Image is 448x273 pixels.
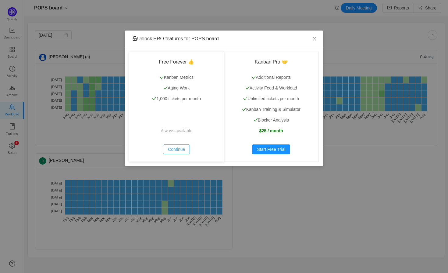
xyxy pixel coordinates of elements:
button: Continue [163,144,190,154]
p: Unlimited tickets per month [231,96,311,102]
i: icon: check [243,96,247,101]
i: icon: check [242,107,246,111]
i: icon: close [312,36,317,41]
p: Additional Reports [231,74,311,81]
i: icon: check [252,75,256,79]
i: icon: check [254,118,258,122]
h3: Kanban Pro 🤝 [231,59,311,65]
p: Always available [137,128,217,134]
p: Activity Feed & Workload [231,85,311,91]
i: icon: check [245,86,250,90]
button: Close [306,31,323,48]
h3: Free Forever 👍 [137,59,217,65]
button: Start Free Trial [252,144,290,154]
i: icon: unlock [132,36,137,41]
i: icon: check [163,86,168,90]
span: 1,000 tickets per month [152,96,201,101]
i: icon: check [152,96,156,101]
i: icon: check [160,75,164,79]
p: Blocker Analysis [231,117,311,123]
strong: $25 / month [259,128,283,133]
span: Unlock PRO features for POPS board [132,36,219,41]
p: Kanban Training & Simulator [231,106,311,113]
p: Aging Work [137,85,217,91]
p: Kanban Metrics [137,74,217,81]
